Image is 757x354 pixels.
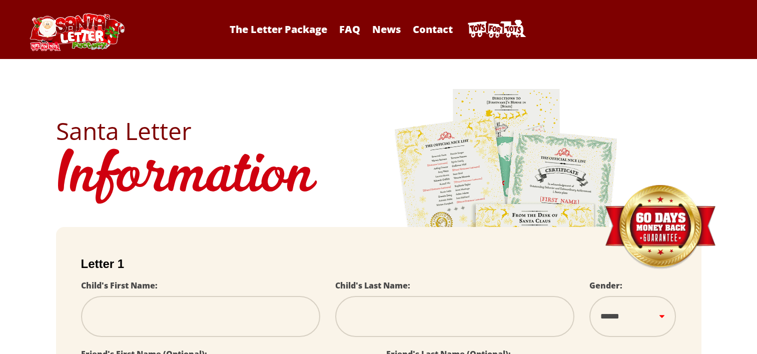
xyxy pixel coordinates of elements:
img: Santa Letter Logo [27,13,127,51]
a: News [367,22,406,36]
h2: Santa Letter [56,119,701,143]
h2: Letter 1 [81,257,676,271]
h1: Information [56,143,701,212]
label: Child's Last Name: [335,280,410,291]
a: FAQ [334,22,365,36]
a: The Letter Package [225,22,332,36]
img: Money Back Guarantee [604,184,716,270]
label: Gender: [589,280,622,291]
label: Child's First Name: [81,280,158,291]
a: Contact [408,22,458,36]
